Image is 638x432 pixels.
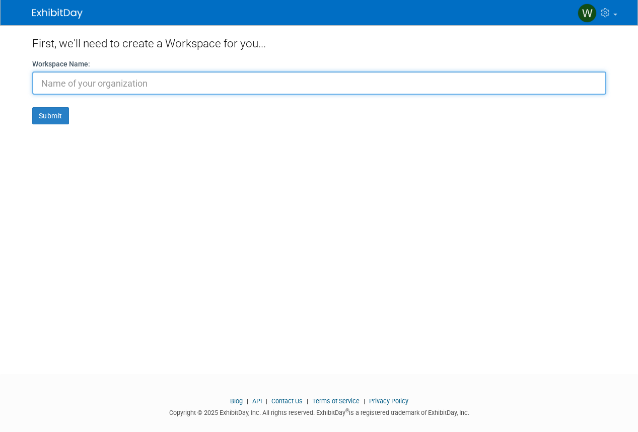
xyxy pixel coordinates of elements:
a: Blog [230,397,243,405]
sup: ® [345,408,349,413]
div: First, we'll need to create a Workspace for you... [32,25,606,59]
a: Terms of Service [312,397,360,405]
img: ExhibitDay [32,9,83,19]
a: API [252,397,262,405]
a: Contact Us [271,397,303,405]
img: Wade Kundinger [578,4,597,23]
input: Name of your organization [32,71,606,95]
span: | [244,397,251,405]
button: Submit [32,107,69,124]
a: Privacy Policy [369,397,408,405]
label: Workspace Name: [32,59,90,69]
span: | [304,397,311,405]
span: | [361,397,368,405]
span: | [263,397,270,405]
